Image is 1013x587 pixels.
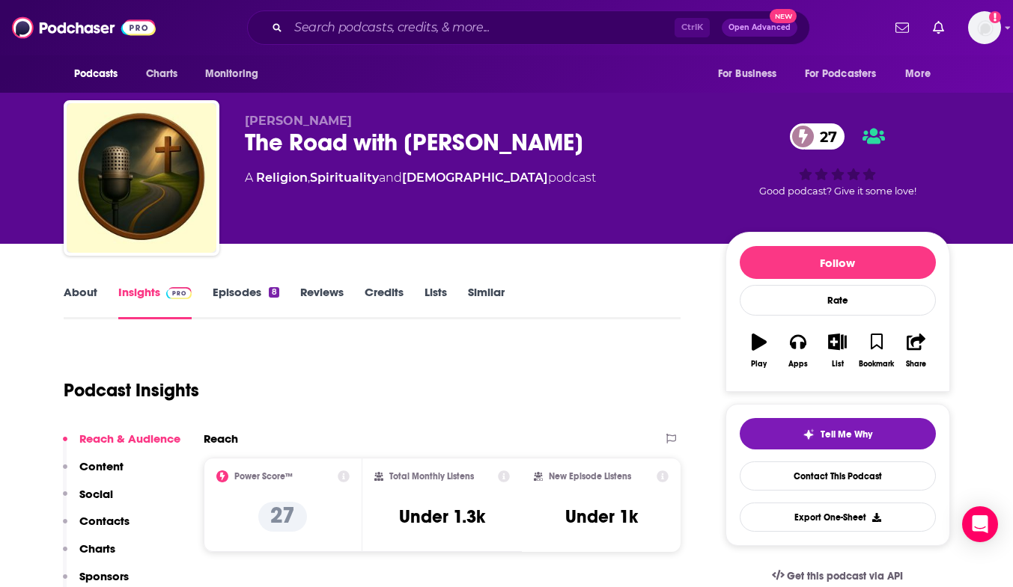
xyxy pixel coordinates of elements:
[779,324,818,378] button: Apps
[63,487,113,514] button: Social
[74,64,118,84] span: Podcasts
[962,506,998,542] div: Open Intercom Messenger
[256,170,308,185] a: Religion
[821,428,872,440] span: Tell Me Why
[728,24,791,31] span: Open Advanced
[300,285,344,319] a: Reviews
[740,246,936,279] button: Follow
[889,15,915,40] a: Show notifications dropdown
[859,360,894,369] div: Bookmark
[136,60,187,88] a: Charts
[365,285,404,319] a: Credits
[399,505,485,528] h3: Under 1.3k
[389,471,474,482] h2: Total Monthly Listens
[549,471,631,482] h2: New Episode Listens
[832,360,844,369] div: List
[63,541,115,569] button: Charts
[245,169,596,187] div: A podcast
[968,11,1001,44] span: Logged in as Andrea1206
[64,285,97,319] a: About
[195,60,278,88] button: open menu
[968,11,1001,44] img: User Profile
[79,431,180,446] p: Reach & Audience
[118,285,192,319] a: InsightsPodchaser Pro
[989,11,1001,23] svg: Add a profile image
[740,324,779,378] button: Play
[759,185,916,197] span: Good podcast? Give it some love!
[247,10,810,45] div: Search podcasts, credits, & more...
[166,287,192,299] img: Podchaser Pro
[740,285,936,316] div: Rate
[310,170,379,185] a: Spirituality
[425,285,447,319] a: Lists
[968,11,1001,44] button: Show profile menu
[63,514,130,541] button: Contacts
[269,287,279,298] div: 8
[905,64,931,84] span: More
[708,60,796,88] button: open menu
[751,360,767,369] div: Play
[896,324,935,378] button: Share
[788,360,808,369] div: Apps
[895,60,949,88] button: open menu
[204,431,238,446] h2: Reach
[770,9,797,23] span: New
[718,64,777,84] span: For Business
[927,15,950,40] a: Show notifications dropdown
[234,471,293,482] h2: Power Score™
[740,503,936,532] button: Export One-Sheet
[803,428,815,440] img: tell me why sparkle
[818,324,857,378] button: List
[740,418,936,449] button: tell me why sparkleTell Me Why
[379,170,402,185] span: and
[790,123,845,150] a: 27
[79,541,115,556] p: Charts
[906,360,926,369] div: Share
[213,285,279,319] a: Episodes8
[308,170,310,185] span: ,
[79,569,129,583] p: Sponsors
[63,459,124,487] button: Content
[79,487,113,501] p: Social
[79,459,124,473] p: Content
[740,461,936,491] a: Contact This Podcast
[805,123,845,150] span: 27
[787,570,903,583] span: Get this podcast via API
[565,505,638,528] h3: Under 1k
[857,324,896,378] button: Bookmark
[146,64,178,84] span: Charts
[675,18,710,37] span: Ctrl K
[288,16,675,40] input: Search podcasts, credits, & more...
[64,60,138,88] button: open menu
[12,13,156,42] img: Podchaser - Follow, Share and Rate Podcasts
[468,285,505,319] a: Similar
[67,103,216,253] img: The Road with Eric Bombeck
[245,114,352,128] span: [PERSON_NAME]
[79,514,130,528] p: Contacts
[258,502,307,532] p: 27
[205,64,258,84] span: Monitoring
[63,431,180,459] button: Reach & Audience
[64,379,199,402] h1: Podcast Insights
[725,114,950,206] div: 27Good podcast? Give it some love!
[722,19,797,37] button: Open AdvancedNew
[805,64,877,84] span: For Podcasters
[795,60,898,88] button: open menu
[402,170,548,185] a: [DEMOGRAPHIC_DATA]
